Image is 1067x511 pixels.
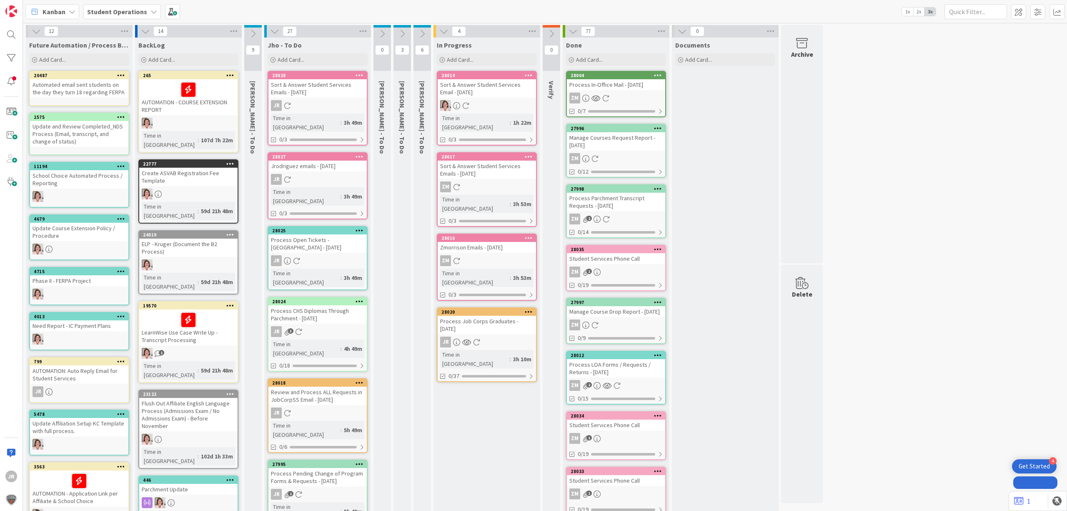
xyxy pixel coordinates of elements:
[30,163,128,170] div: 11194
[569,488,580,499] div: ZM
[142,273,198,291] div: Time in [GEOGRAPHIC_DATA]
[578,167,589,176] span: 0/12
[268,152,368,219] a: 28027Jrodriguez emails - [DATE]JRTime in [GEOGRAPHIC_DATA]:3h 49m0/3
[567,153,665,164] div: ZM
[288,328,293,334] span: 3
[268,153,367,171] div: 28027Jrodriguez emails - [DATE]
[511,273,533,282] div: 3h 53m
[342,273,364,282] div: 3h 49m
[571,468,665,474] div: 28033
[139,476,238,495] div: 446Parchment Update
[139,398,238,431] div: Flush Out Affiliate English Language Process (Admissions Exam / No Admissions Exam) - Before Nove...
[34,73,128,78] div: 20487
[567,185,665,193] div: 27998
[1012,459,1057,473] div: Open Get Started checklist, remaining modules: 4
[29,267,129,305] a: 4715Phase II - FERPA ProjectEW
[272,380,367,386] div: 28018
[34,359,128,365] div: 799
[586,491,592,496] span: 1
[567,359,665,378] div: Process LOA Forms / Requests / Returns - [DATE]
[29,113,129,155] a: 2575Update and Review Completed_NDS Process (Email, transcript, and change of status)
[30,410,128,418] div: 5478
[30,223,128,241] div: Update Course Extension Policy / Procedure
[944,4,1007,19] input: Quick Filter...
[198,136,199,145] span: :
[567,299,665,317] div: 27997Manage Course Drop Report - [DATE]
[272,73,367,78] div: 28028
[30,113,128,121] div: 2575
[440,195,510,213] div: Time in [GEOGRAPHIC_DATA]
[198,206,199,216] span: :
[569,153,580,164] div: ZM
[34,164,128,169] div: 11194
[30,289,128,300] div: EW
[341,192,342,201] span: :
[142,131,198,149] div: Time in [GEOGRAPHIC_DATA]
[271,100,282,111] div: JR
[438,255,536,266] div: ZM
[143,73,238,78] div: 265
[139,484,238,495] div: Parchment Update
[138,301,238,383] a: 19570LearnWise Use Case Write Up - Transcript ProcessingEWTime in [GEOGRAPHIC_DATA]:59d 21h 48m
[586,216,592,221] span: 2
[447,56,473,63] span: Add Card...
[29,162,129,208] a: 11194School Choice Automated Process / ReportingEW
[342,192,364,201] div: 3h 49m
[569,433,580,444] div: ZM
[271,421,341,439] div: Time in [GEOGRAPHIC_DATA]
[29,71,129,106] a: 20487Automated email sent students on the day they turn 18 regarding FERPA
[30,79,128,98] div: Automated email sent students on the day they turn 18 regarding FERPA
[567,185,665,211] div: 27998Process Parchment Transcript Requests - [DATE]
[199,452,235,461] div: 102d 1h 33m
[440,255,451,266] div: ZM
[567,488,665,499] div: ZM
[142,259,153,270] img: EW
[268,298,367,305] div: 28024
[268,72,367,79] div: 28028
[567,214,665,224] div: ZM
[569,214,580,224] div: ZM
[199,366,235,375] div: 59d 21h 48m
[268,153,367,161] div: 28027
[272,299,367,305] div: 28024
[288,491,293,496] span: 1
[268,378,368,453] a: 28018Review and Process ALL Requests in JobCorpSS Email - [DATE]JRTime in [GEOGRAPHIC_DATA]:5h 49...
[139,259,238,270] div: EW
[30,313,128,331] div: 4013Need Report - IC Payment Plans
[139,72,238,115] div: 265AUTOMATION - COURSE EXTENSION REPORT
[142,447,198,466] div: Time in [GEOGRAPHIC_DATA]
[440,337,451,347] div: JR
[30,121,128,147] div: Update and Review Completed_NDS Process (Email, transcript, and change of status)
[511,118,533,127] div: 1h 22m
[30,410,128,436] div: 5478Update Affiliation Setup KC Template with full process.
[30,365,128,384] div: AUTOMATION: Auto Reply Email for Student Services
[578,107,586,116] span: 0/7
[143,477,238,483] div: 446
[438,308,536,316] div: 28020
[34,114,128,120] div: 2575
[567,253,665,264] div: Student Services Phone Call
[268,297,368,372] a: 28024Process CHS Diplomas Through Parchment - [DATE]JRTime in [GEOGRAPHIC_DATA]:4h 49m0/18
[138,390,238,469] a: 23122Flush Out Affiliate English Language Process (Admissions Exam / No Admissions Exam) - Before...
[578,334,586,342] span: 0/9
[139,310,238,345] div: LearnWise Use Case Write Up - Transcript Processing
[268,379,367,387] div: 28018
[586,435,592,441] span: 1
[39,56,66,63] span: Add Card...
[438,153,536,161] div: 28017
[34,464,128,470] div: 3563
[139,189,238,199] div: EW
[268,461,367,486] div: 27995Process Pending Change of Program Forms & Requests - [DATE]
[271,269,341,287] div: Time in [GEOGRAPHIC_DATA]
[510,355,511,364] span: :
[139,348,238,359] div: EW
[139,160,238,186] div: 22777Create ASVAB Registration Fee Template
[139,168,238,186] div: Create ASVAB Registration Fee Template
[566,351,666,405] a: 28012Process LOA Forms / Requests / Returns - [DATE]ZM0/15
[438,181,536,192] div: ZM
[139,476,238,484] div: 446
[342,118,364,127] div: 3h 49m
[30,386,128,397] div: JR
[268,305,367,324] div: Process CHS Diplomas Through Parchment - [DATE]
[30,358,128,365] div: 799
